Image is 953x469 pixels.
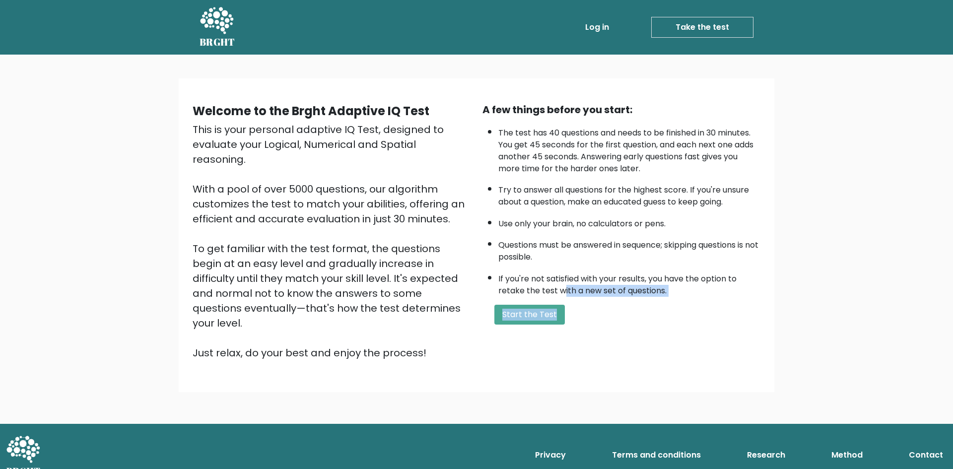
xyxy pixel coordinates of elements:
a: Method [827,445,867,465]
li: Use only your brain, no calculators or pens. [498,213,760,230]
li: If you're not satisfied with your results, you have the option to retake the test with a new set ... [498,268,760,297]
a: Log in [581,17,613,37]
a: Privacy [531,445,570,465]
div: A few things before you start: [482,102,760,117]
li: The test has 40 questions and needs to be finished in 30 minutes. You get 45 seconds for the firs... [498,122,760,175]
b: Welcome to the Brght Adaptive IQ Test [193,103,429,119]
a: Terms and conditions [608,445,705,465]
button: Start the Test [494,305,565,325]
li: Questions must be answered in sequence; skipping questions is not possible. [498,234,760,263]
div: This is your personal adaptive IQ Test, designed to evaluate your Logical, Numerical and Spatial ... [193,122,471,360]
h5: BRGHT [200,36,235,48]
a: Take the test [651,17,753,38]
a: Contact [905,445,947,465]
a: Research [743,445,789,465]
li: Try to answer all questions for the highest score. If you're unsure about a question, make an edu... [498,179,760,208]
a: BRGHT [200,4,235,51]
